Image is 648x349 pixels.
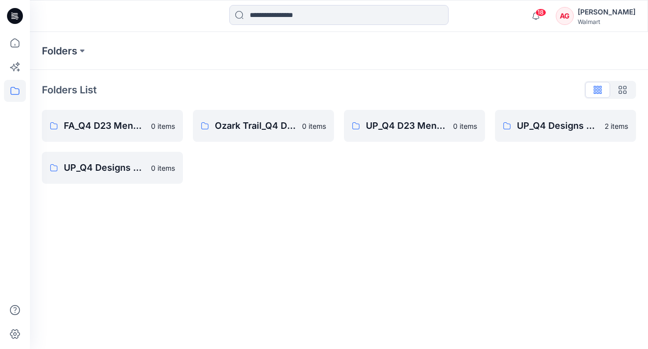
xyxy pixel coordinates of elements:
[42,82,97,97] p: Folders List
[556,7,574,25] div: AG
[151,163,175,173] p: 0 items
[344,110,485,142] a: UP_Q4 D23 Mens Outerwear0 items
[302,121,326,131] p: 0 items
[495,110,636,142] a: UP_Q4 Designs D24 Boys Outerwear2 items
[42,110,183,142] a: FA_Q4 D23 Mens Outerwear0 items
[64,119,145,133] p: FA_Q4 D23 Mens Outerwear
[366,119,447,133] p: UP_Q4 D23 Mens Outerwear
[42,44,77,58] a: Folders
[151,121,175,131] p: 0 items
[535,8,546,16] span: 18
[605,121,628,131] p: 2 items
[42,152,183,184] a: UP_Q4 Designs D33 Girls Outerwear0 items
[578,6,636,18] div: [PERSON_NAME]
[453,121,477,131] p: 0 items
[64,161,145,175] p: UP_Q4 Designs D33 Girls Outerwear
[193,110,334,142] a: Ozark Trail_Q4 D23 Men's Outdoor0 items
[215,119,296,133] p: Ozark Trail_Q4 D23 Men's Outdoor
[578,18,636,25] div: Walmart
[517,119,599,133] p: UP_Q4 Designs D24 Boys Outerwear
